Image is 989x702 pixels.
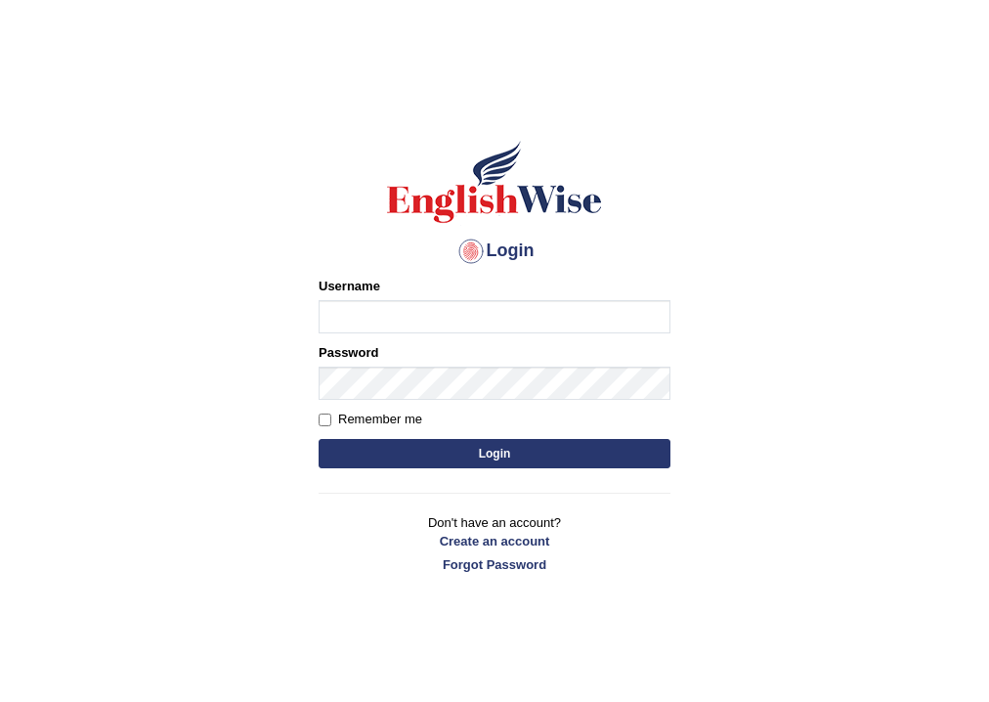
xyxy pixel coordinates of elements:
[319,532,670,550] a: Create an account
[319,277,380,295] label: Username
[319,343,378,362] label: Password
[383,138,606,226] img: Logo of English Wise sign in for intelligent practice with AI
[319,236,670,267] h4: Login
[319,555,670,574] a: Forgot Password
[319,513,670,574] p: Don't have an account?
[319,410,422,429] label: Remember me
[319,439,670,468] button: Login
[319,414,331,426] input: Remember me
